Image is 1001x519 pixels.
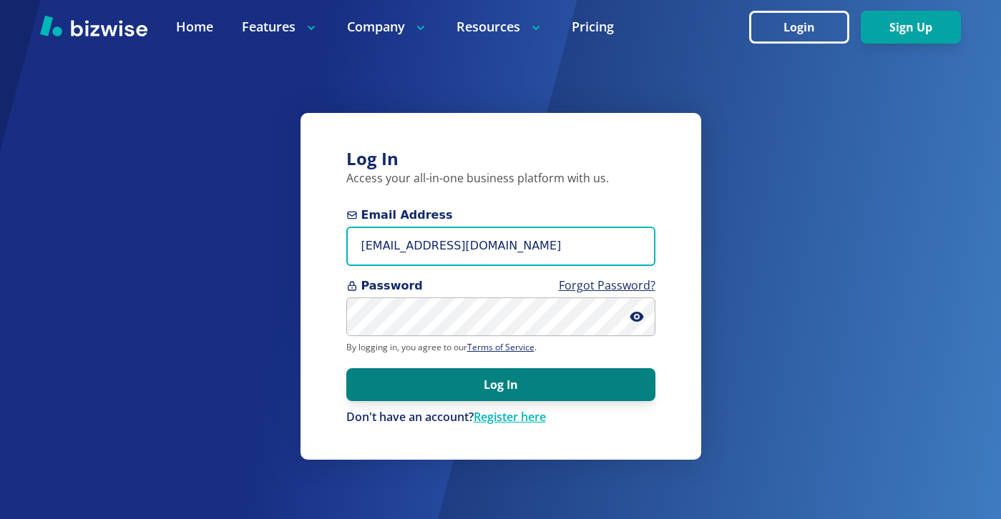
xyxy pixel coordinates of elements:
[861,11,961,44] button: Sign Up
[467,341,534,353] a: Terms of Service
[572,18,614,36] a: Pricing
[474,409,546,425] a: Register here
[40,15,147,36] img: Bizwise Logo
[749,11,849,44] button: Login
[749,21,861,34] a: Login
[559,277,655,293] a: Forgot Password?
[346,207,655,224] span: Email Address
[346,227,655,266] input: you@example.com
[346,277,655,295] span: Password
[861,21,961,34] a: Sign Up
[456,18,543,36] p: Resources
[242,18,318,36] p: Features
[176,18,213,36] a: Home
[347,18,428,36] p: Company
[346,410,655,425] div: Don't have an account?Register here
[346,410,655,425] p: Don't have an account?
[346,368,655,401] button: Log In
[346,171,655,187] p: Access your all-in-one business platform with us.
[346,342,655,353] p: By logging in, you agree to our .
[346,147,655,171] h3: Log In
